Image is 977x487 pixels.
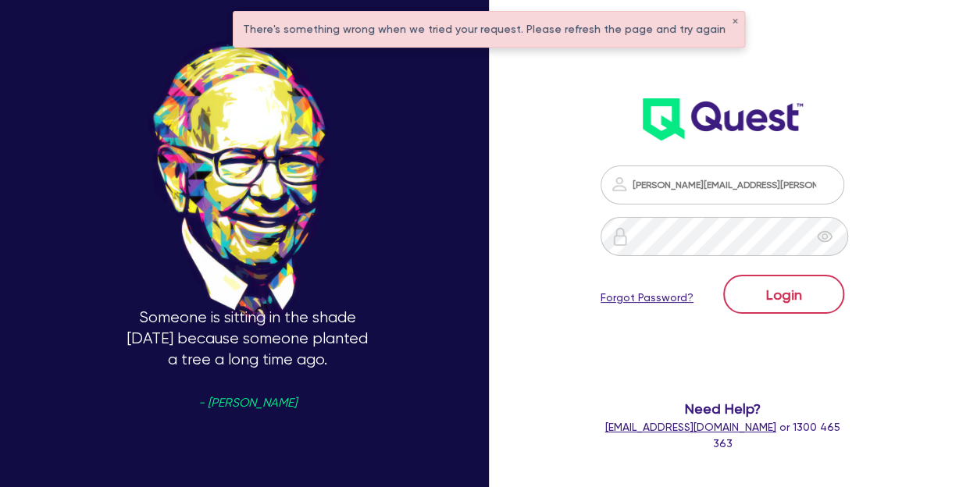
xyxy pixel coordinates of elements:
[198,397,296,409] span: - [PERSON_NAME]
[723,275,844,314] button: Login
[732,18,738,26] button: ✕
[643,98,803,140] img: wH2k97JdezQIQAAAABJRU5ErkJggg==
[605,421,840,450] span: or 1300 465 363
[817,229,833,244] span: eye
[601,398,844,419] span: Need Help?
[601,165,844,204] input: Email address
[601,290,694,306] a: Forgot Password?
[234,12,744,47] div: There's something wrong when we tried your request. Please refresh the page and try again
[610,175,629,194] img: icon-password
[605,421,776,433] a: [EMAIL_ADDRESS][DOMAIN_NAME]
[611,227,629,246] img: icon-password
